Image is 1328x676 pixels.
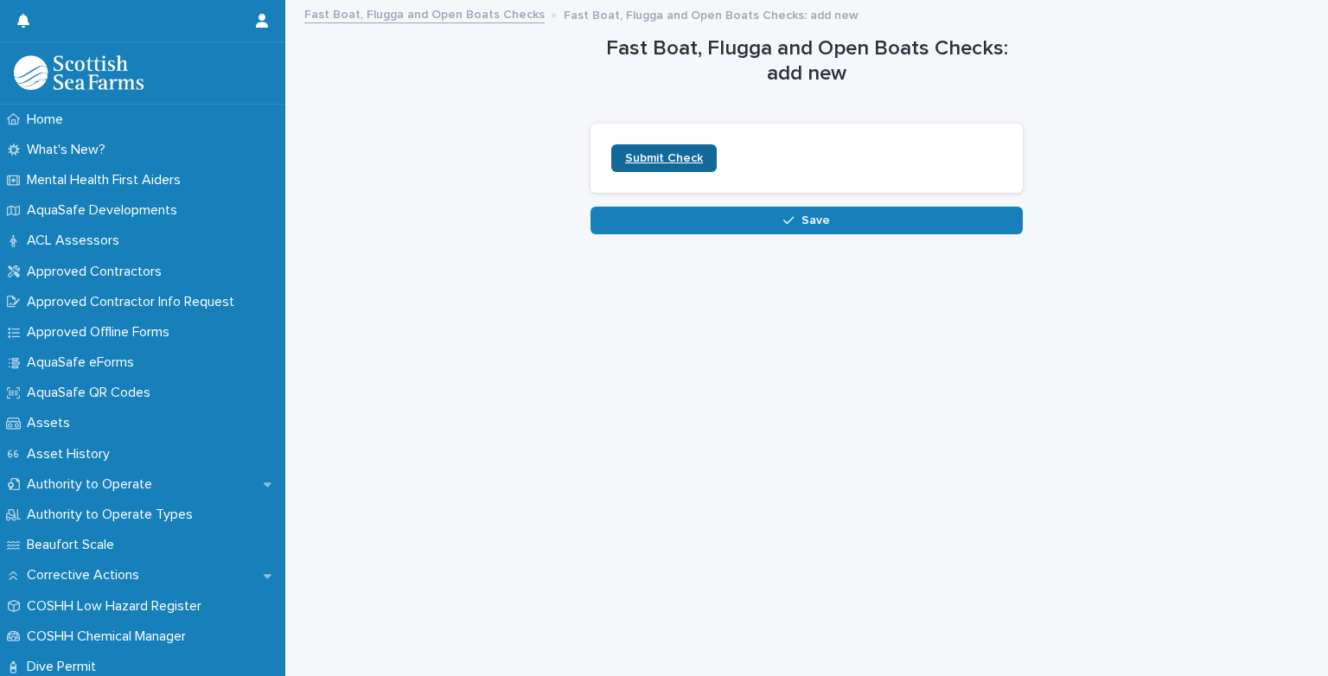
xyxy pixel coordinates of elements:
[20,172,195,188] p: Mental Health First Aiders
[20,264,176,280] p: Approved Contractors
[20,324,183,341] p: Approved Offline Forms
[20,446,124,462] p: Asset History
[20,507,207,523] p: Authority to Operate Types
[20,112,77,128] p: Home
[625,152,703,164] span: Submit Check
[20,476,166,493] p: Authority to Operate
[611,144,717,172] a: Submit Check
[801,214,830,226] span: Save
[20,142,119,158] p: What's New?
[564,4,859,23] p: Fast Boat, Flugga and Open Boats Checks: add new
[20,202,191,219] p: AquaSafe Developments
[20,567,153,584] p: Corrective Actions
[20,628,200,645] p: COSHH Chemical Manager
[14,55,144,90] img: bPIBxiqnSb2ggTQWdOVV
[20,233,133,249] p: ACL Assessors
[591,36,1023,86] h1: Fast Boat, Flugga and Open Boats Checks: add new
[20,659,110,675] p: Dive Permit
[20,598,215,615] p: COSHH Low Hazard Register
[20,354,148,371] p: AquaSafe eForms
[304,3,545,23] a: Fast Boat, Flugga and Open Boats Checks
[20,385,164,401] p: AquaSafe QR Codes
[20,294,248,310] p: Approved Contractor Info Request
[20,415,84,431] p: Assets
[591,207,1023,234] button: Save
[20,537,128,553] p: Beaufort Scale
